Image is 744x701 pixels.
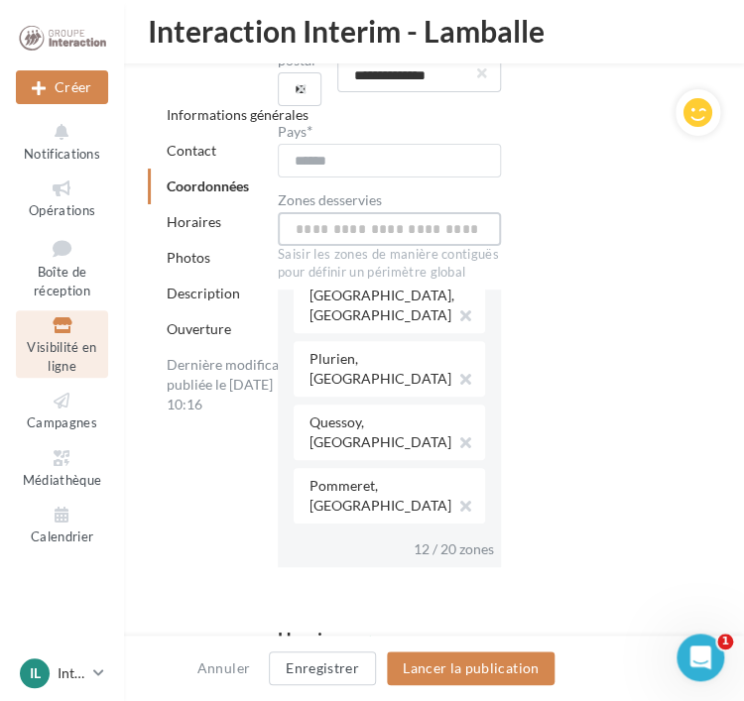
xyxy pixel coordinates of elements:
span: Notifications [24,146,100,162]
a: Médiathèque [16,443,108,492]
a: Calendrier [16,500,108,548]
div: 12 / 20 zones [413,539,493,559]
button: Créer [16,70,108,104]
a: Informations générales [167,106,309,123]
div: Nouvelle campagne [16,70,108,104]
span: Boîte de réception [34,264,90,298]
span: Calendrier [31,528,93,544]
span: Visibilité en ligne [27,339,96,374]
label: Pays [278,123,312,139]
div: Quessoy, [GEOGRAPHIC_DATA] [294,405,486,460]
div: Pommeret, [GEOGRAPHIC_DATA] [294,468,486,524]
a: Visibilité en ligne [16,310,108,378]
div: Horaires [278,631,347,648]
label: Code postal [278,38,321,67]
span: Campagnes [27,414,97,430]
span: Médiathèque [23,472,102,488]
a: Description [167,285,240,301]
a: Coordonnées [167,177,249,194]
span: Interaction Interim - Lamballe [148,16,545,46]
a: Contact [167,142,216,159]
a: Horaires [167,213,221,230]
a: IL Interaction LAMBALLE [16,654,108,692]
a: Boîte de réception [16,231,108,303]
button: Notifications [16,117,108,166]
div: Dernière modification publiée le [DATE] 10:16 [148,347,326,422]
a: Opérations [16,174,108,222]
span: Opérations [29,202,95,218]
div: [GEOGRAPHIC_DATA], [GEOGRAPHIC_DATA] [294,278,486,333]
span: IL [30,663,41,683]
iframe: Intercom live chat [677,634,724,681]
button: Lancer la publication [387,651,555,685]
label: Zones desservies [278,193,502,207]
button: Annuler [189,656,258,680]
span: 1 [717,634,733,649]
div: Plurien, [GEOGRAPHIC_DATA] [294,341,486,397]
a: Campagnes [16,386,108,434]
p: Interaction LAMBALLE [58,663,85,683]
button: Enregistrer [269,651,376,685]
a: Photos [167,249,210,266]
a: Ouverture [167,320,231,337]
div: Saisir les zones de manière contiguës pour définir un périmètre global [278,246,502,282]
